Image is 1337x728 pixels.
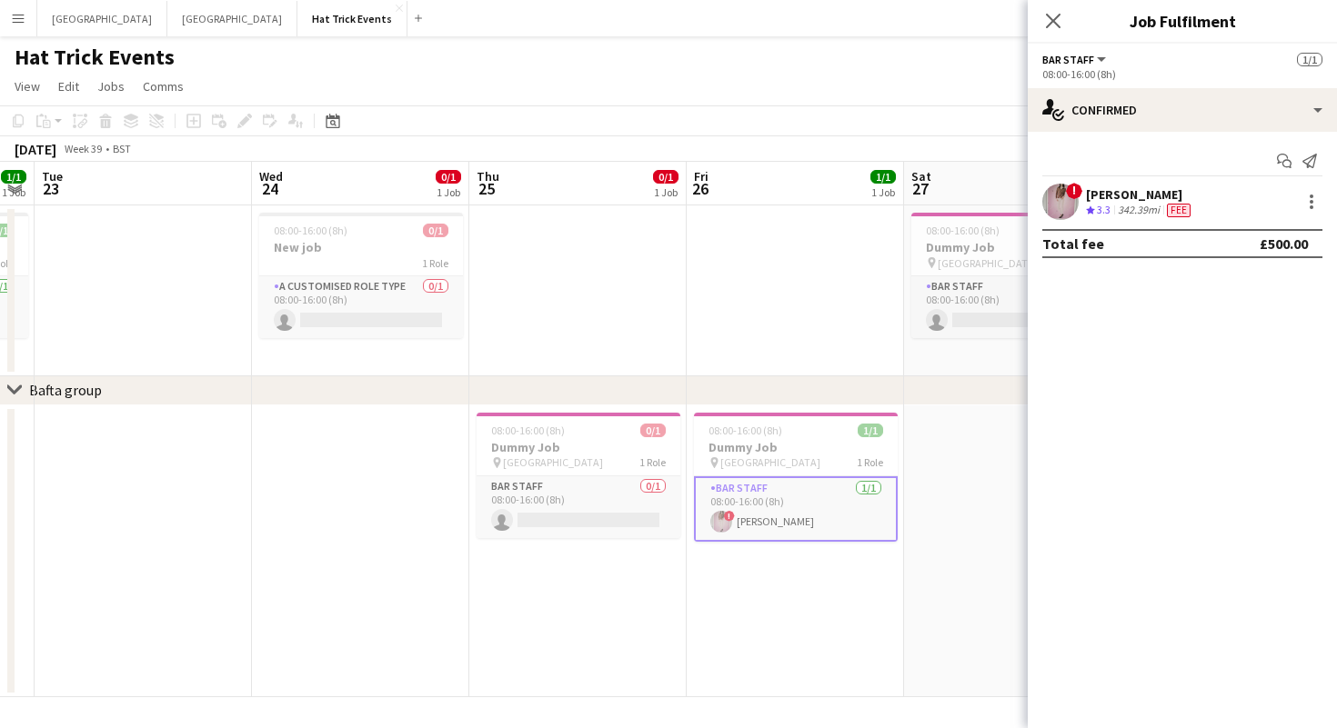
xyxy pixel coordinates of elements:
[871,185,895,199] div: 1 Job
[15,78,40,95] span: View
[51,75,86,98] a: Edit
[1042,53,1109,66] button: Bar Staff
[29,381,102,399] div: Bafta group
[694,413,898,542] app-job-card: 08:00-16:00 (8h)1/1Dummy Job [GEOGRAPHIC_DATA]1 RoleBar Staff1/108:00-16:00 (8h)![PERSON_NAME]
[7,75,47,98] a: View
[694,476,898,542] app-card-role: Bar Staff1/108:00-16:00 (8h)![PERSON_NAME]
[1086,186,1194,203] div: [PERSON_NAME]
[297,1,407,36] button: Hat Trick Events
[870,170,896,184] span: 1/1
[694,439,898,455] h3: Dummy Job
[1,170,26,184] span: 1/1
[60,142,106,155] span: Week 39
[1114,203,1163,218] div: 342.39mi
[1042,53,1094,66] span: Bar Staff
[640,424,666,437] span: 0/1
[15,140,56,158] div: [DATE]
[720,455,820,469] span: [GEOGRAPHIC_DATA]
[1163,203,1194,218] div: Crew has different fees then in role
[1042,67,1322,81] div: 08:00-16:00 (8h)
[259,168,283,184] span: Wed
[857,455,883,469] span: 1 Role
[938,256,1038,270] span: [GEOGRAPHIC_DATA]
[911,239,1115,255] h3: Dummy Job
[639,455,666,469] span: 1 Role
[423,224,448,237] span: 0/1
[259,276,463,338] app-card-role: A Customised Role Type0/108:00-16:00 (8h)
[436,170,461,184] span: 0/1
[259,213,463,338] app-job-card: 08:00-16:00 (8h)0/1New job1 RoleA Customised Role Type0/108:00-16:00 (8h)
[709,424,782,437] span: 08:00-16:00 (8h)
[90,75,132,98] a: Jobs
[58,78,79,95] span: Edit
[477,476,680,538] app-card-role: Bar Staff0/108:00-16:00 (8h)
[256,178,283,199] span: 24
[1097,203,1111,216] span: 3.3
[274,224,347,237] span: 08:00-16:00 (8h)
[1042,234,1104,253] div: Total fee
[909,178,931,199] span: 27
[42,168,63,184] span: Tue
[911,168,931,184] span: Sat
[911,213,1115,338] app-job-card: 08:00-16:00 (8h)0/1Dummy Job [GEOGRAPHIC_DATA]1 RoleBar Staff0/108:00-16:00 (8h)
[15,44,175,71] h1: Hat Trick Events
[1066,183,1082,199] span: !
[653,170,679,184] span: 0/1
[143,78,184,95] span: Comms
[911,276,1115,338] app-card-role: Bar Staff0/108:00-16:00 (8h)
[259,239,463,255] h3: New job
[694,168,709,184] span: Fri
[1028,9,1337,33] h3: Job Fulfilment
[474,178,499,199] span: 25
[39,178,63,199] span: 23
[926,224,1000,237] span: 08:00-16:00 (8h)
[858,424,883,437] span: 1/1
[37,1,167,36] button: [GEOGRAPHIC_DATA]
[724,511,735,522] span: !
[1167,204,1191,217] span: Fee
[437,185,460,199] div: 1 Job
[2,185,25,199] div: 1 Job
[136,75,191,98] a: Comms
[691,178,709,199] span: 26
[97,78,125,95] span: Jobs
[113,142,131,155] div: BST
[1028,88,1337,132] div: Confirmed
[477,439,680,455] h3: Dummy Job
[422,256,448,270] span: 1 Role
[503,455,603,469] span: [GEOGRAPHIC_DATA]
[491,424,565,437] span: 08:00-16:00 (8h)
[477,168,499,184] span: Thu
[1260,234,1308,253] div: £500.00
[654,185,678,199] div: 1 Job
[477,413,680,538] app-job-card: 08:00-16:00 (8h)0/1Dummy Job [GEOGRAPHIC_DATA]1 RoleBar Staff0/108:00-16:00 (8h)
[167,1,297,36] button: [GEOGRAPHIC_DATA]
[1297,53,1322,66] span: 1/1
